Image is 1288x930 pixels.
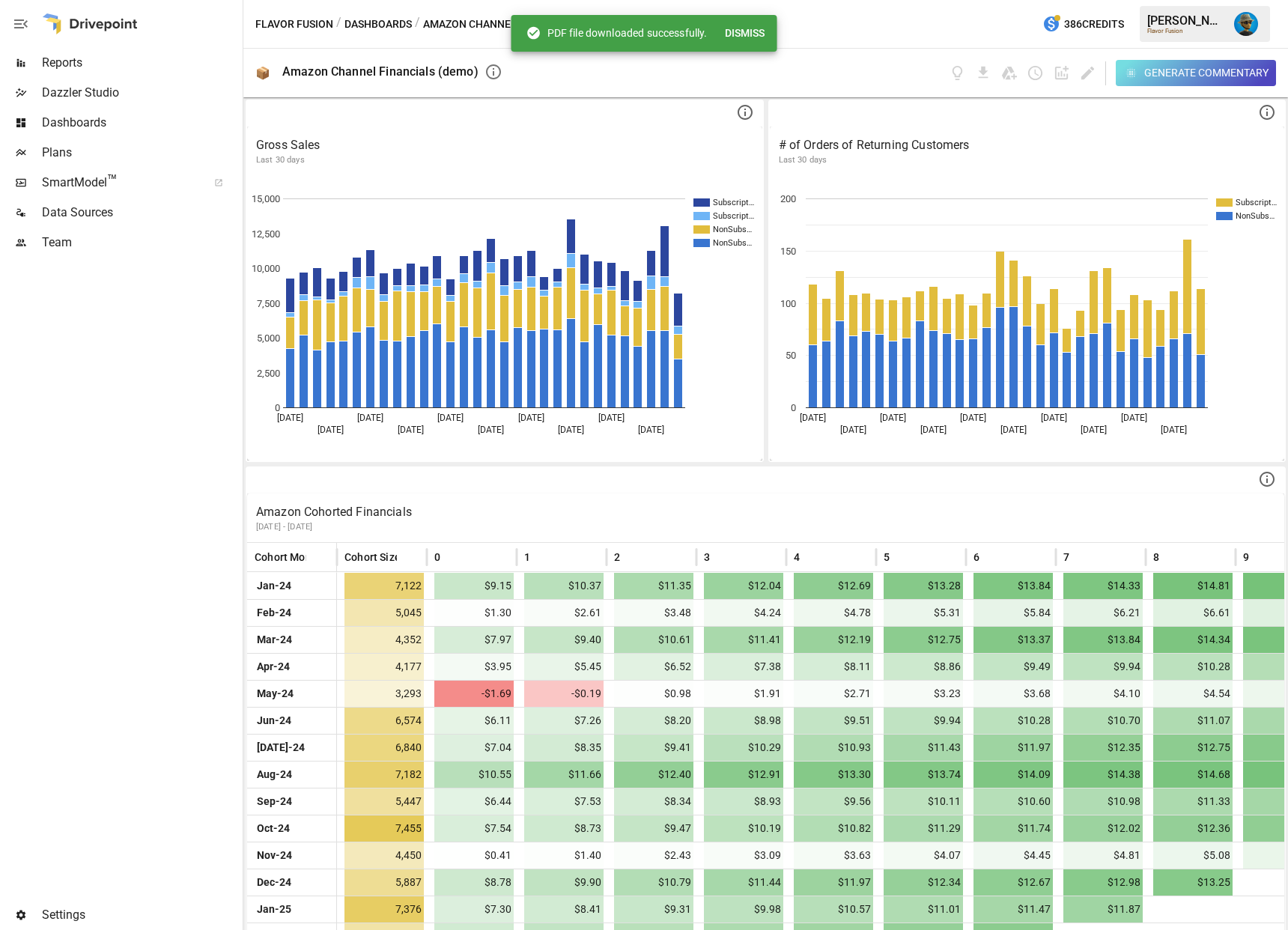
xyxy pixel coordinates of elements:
span: $6.21 [1063,600,1143,626]
span: $9.40 [524,627,604,653]
span: Oct-24 [255,815,292,842]
span: 3 [704,550,710,565]
span: 6,840 [344,735,424,761]
button: Sort [398,547,419,568]
span: $14.68 [1153,762,1233,788]
span: $10.19 [704,815,783,842]
span: 2 [614,550,620,565]
span: 7,376 [344,896,424,923]
span: $9.47 [614,815,693,842]
span: -$0.19 [524,681,604,707]
span: $11.29 [884,815,963,842]
span: $7.38 [704,654,783,680]
button: Edit dashboard [1079,64,1096,82]
button: Sort [622,547,643,568]
span: $9.41 [614,735,693,761]
div: [PERSON_NAME] [1147,13,1225,28]
span: 5,045 [344,600,424,626]
text: NonSubs… [713,225,752,234]
span: $7.26 [524,708,604,734]
p: Last 30 days [256,154,753,166]
text: 50 [786,350,796,361]
span: $10.37 [524,573,604,599]
button: Sort [308,547,329,568]
text: [DATE] [920,425,946,435]
span: Cohort Month [255,550,321,565]
span: $10.70 [1063,708,1143,734]
text: 0 [275,402,280,413]
button: View documentation [949,64,966,82]
span: 4 [794,550,800,565]
span: Data Sources [42,204,240,222]
span: $5.31 [884,600,963,626]
text: Subscript… [713,211,754,221]
span: 6,574 [344,708,424,734]
div: / [415,15,420,34]
text: [DATE] [518,413,544,423]
span: 5,447 [344,788,424,815]
span: 5,887 [344,869,424,896]
span: $1.30 [434,600,514,626]
span: [DATE]-24 [255,735,307,761]
span: $13.25 [1153,869,1233,896]
span: $8.78 [434,869,514,896]
span: $7.97 [434,627,514,653]
button: Lance Quejada [1225,3,1267,45]
span: 1 [524,550,530,565]
span: 6 [973,550,979,565]
text: 100 [780,298,796,309]
span: $10.61 [614,627,693,653]
span: $13.84 [1063,627,1143,653]
span: $4.45 [973,842,1053,869]
span: $2.71 [794,681,873,707]
span: Mar-24 [255,627,294,653]
span: $12.75 [884,627,963,653]
span: Team [42,234,240,252]
text: 150 [780,246,796,257]
span: $11.97 [973,735,1053,761]
span: $10.93 [794,735,873,761]
span: $12.67 [973,869,1053,896]
span: Sep-24 [255,788,294,815]
text: [DATE] [478,425,504,435]
span: $9.15 [434,573,514,599]
p: [DATE] - [DATE] [256,521,1275,533]
span: $14.34 [1153,627,1233,653]
svg: A chart. [770,176,1285,461]
span: 3,293 [344,681,424,707]
span: 7,122 [344,573,424,599]
span: $12.02 [1063,815,1143,842]
span: 4,450 [344,842,424,869]
div: Flavor Fusion [1147,28,1225,34]
span: $11.47 [973,896,1053,923]
text: [DATE] [1161,425,1187,435]
button: Download dashboard [975,64,992,82]
span: $4.81 [1063,842,1143,869]
span: $9.51 [794,708,873,734]
span: $1.91 [704,681,783,707]
span: $5.45 [524,654,604,680]
span: $14.33 [1063,573,1143,599]
span: $11.35 [614,573,693,599]
text: [DATE] [880,413,906,423]
span: Settings [42,906,240,924]
div: PDF file downloaded successfully. [526,19,708,46]
span: $9.94 [884,708,963,734]
span: $10.11 [884,788,963,815]
span: $12.35 [1063,735,1143,761]
span: 4,352 [344,627,424,653]
span: $9.90 [524,869,604,896]
span: $5.08 [1153,842,1233,869]
text: [DATE] [960,413,986,423]
span: $11.33 [1153,788,1233,815]
span: $8.11 [794,654,873,680]
p: Last 30 days [779,154,1276,166]
text: Subscript… [1236,198,1277,207]
text: 2,500 [257,368,280,379]
span: Dec-24 [255,869,294,896]
button: Schedule dashboard [1027,64,1044,82]
span: $12.36 [1153,815,1233,842]
span: ™ [107,171,118,190]
button: Sort [891,547,912,568]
